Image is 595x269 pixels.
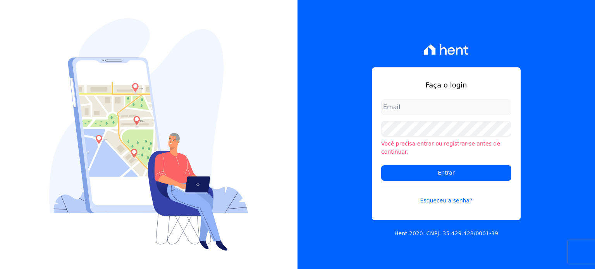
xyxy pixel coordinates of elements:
[381,165,511,181] input: Entrar
[381,80,511,90] h1: Faça o login
[49,18,248,251] img: Login
[381,99,511,115] input: Email
[394,230,498,238] p: Hent 2020. CNPJ: 35.429.428/0001-39
[381,187,511,205] a: Esqueceu a senha?
[381,140,511,156] li: Você precisa entrar ou registrar-se antes de continuar.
